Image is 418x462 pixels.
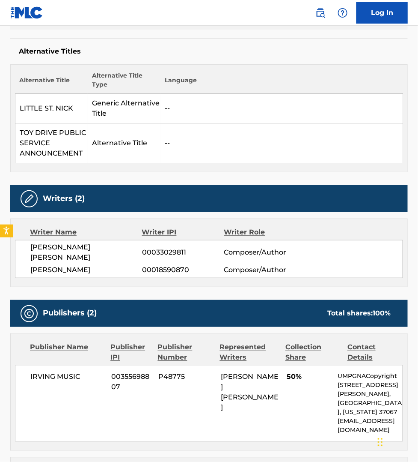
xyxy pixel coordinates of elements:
div: Publisher Name [30,342,104,363]
img: Publishers [24,309,34,319]
td: Generic Alternative Title [88,94,160,123]
div: Writer Role [224,228,298,238]
span: 00033029811 [142,248,224,258]
h5: Publishers (2) [43,309,97,318]
img: Writers [24,194,34,204]
td: LITTLE ST. NICK [15,94,88,123]
img: search [315,8,326,18]
div: Publisher Number [158,342,213,363]
span: 00355698807 [111,372,152,393]
span: 50% [287,372,331,382]
div: Writer Name [30,228,142,238]
td: -- [160,123,403,163]
span: [PERSON_NAME] [PERSON_NAME] [30,243,142,263]
span: [PERSON_NAME] [PERSON_NAME] [221,373,279,412]
h5: Writers (2) [43,194,85,204]
th: Language [160,71,403,94]
th: Alternative Title [15,71,88,94]
p: [EMAIL_ADDRESS][DOMAIN_NAME] [338,417,403,435]
td: Alternative Title [88,123,160,163]
p: [GEOGRAPHIC_DATA], [US_STATE] 37067 [338,399,403,417]
div: Collection Share [285,342,341,363]
span: 00018590870 [142,265,224,276]
div: Help [334,4,351,21]
span: 100 % [373,309,391,318]
th: Alternative Title Type [88,71,160,94]
div: Total shares: [327,309,391,319]
span: Composer/Author [224,265,298,276]
p: UMPGNACopyright [338,372,403,381]
div: Contact Details [347,342,403,363]
img: help [338,8,348,18]
img: MLC Logo [10,6,43,19]
div: Writer IPI [142,228,224,238]
span: P48775 [159,372,215,382]
span: Composer/Author [224,248,298,258]
td: TOY DRIVE PUBLIC SERVICE ANNOUNCEMENT [15,123,88,163]
h5: Alternative Titles [19,47,399,56]
div: Publisher IPI [110,342,151,363]
a: Log In [356,2,408,24]
td: -- [160,94,403,123]
iframe: Chat Widget [375,421,418,462]
span: [PERSON_NAME] [30,265,142,276]
div: Drag [378,429,383,455]
div: Represented Writers [220,342,279,363]
span: IRVING MUSIC [30,372,105,382]
p: [STREET_ADDRESS][PERSON_NAME], [338,381,403,399]
a: Public Search [312,4,329,21]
